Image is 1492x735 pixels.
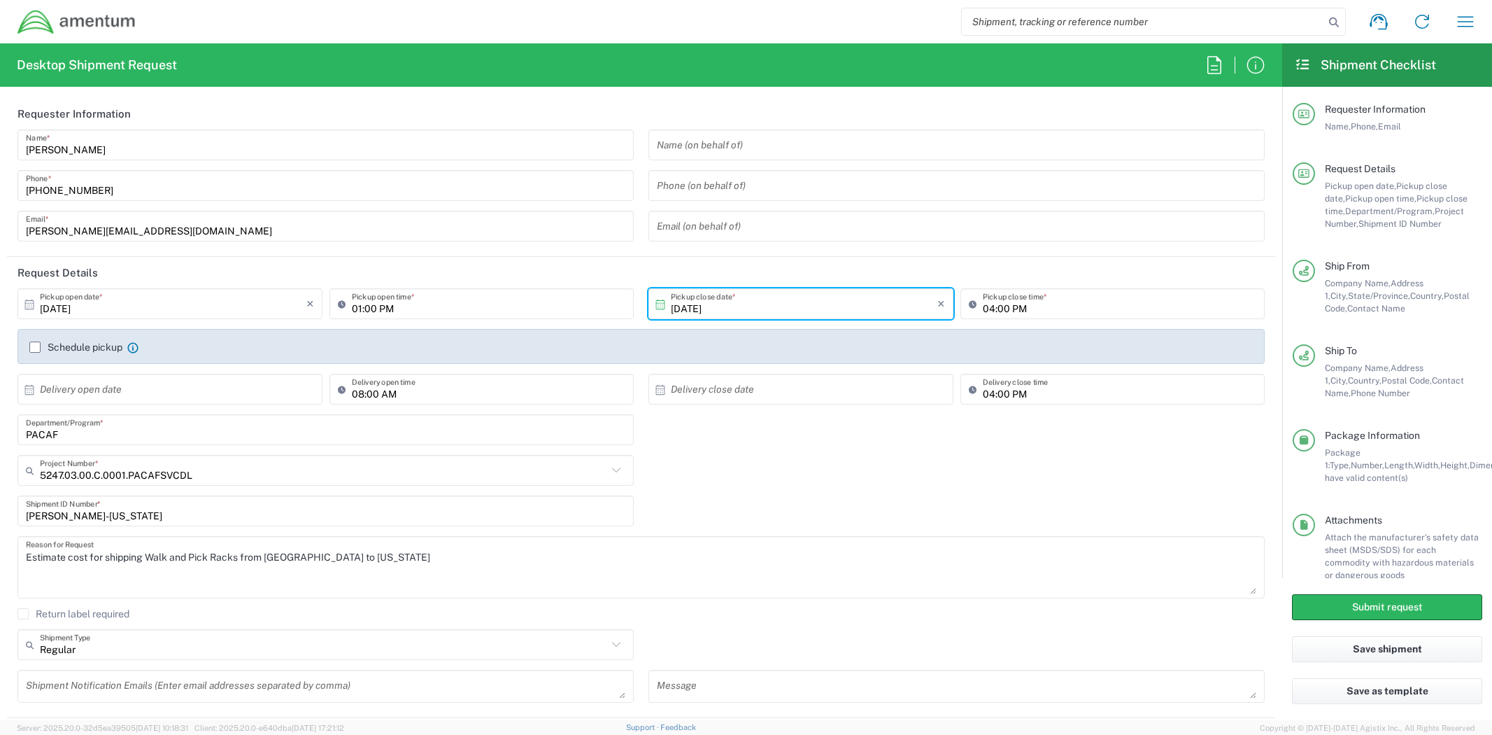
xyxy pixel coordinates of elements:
h2: Desktop Shipment Request [17,57,177,73]
span: Pickup open time, [1345,193,1416,204]
span: City, [1330,375,1348,386]
button: Save shipment [1292,636,1482,662]
span: Company Name, [1325,363,1391,373]
span: Phone, [1351,121,1378,132]
span: City, [1330,290,1348,301]
span: Length, [1384,460,1414,470]
h2: Request Details [17,266,98,280]
input: Shipment, tracking or reference number [962,8,1324,35]
span: Type, [1330,460,1351,470]
span: Shipment ID Number [1358,218,1442,229]
span: Country, [1348,375,1381,386]
h2: Shipment Checklist [1295,57,1436,73]
span: Phone Number [1351,388,1410,398]
label: Schedule pickup [29,342,122,353]
span: Ship To [1325,345,1357,356]
span: Country, [1410,290,1444,301]
span: [DATE] 17:21:12 [292,724,344,732]
span: Email [1378,121,1401,132]
span: Package Information [1325,430,1420,441]
span: Postal Code, [1381,375,1432,386]
i: × [937,293,945,315]
span: [DATE] 10:18:31 [136,724,188,732]
i: × [306,293,314,315]
span: Client: 2025.20.0-e640dba [194,724,344,732]
span: Number, [1351,460,1384,470]
span: Contact Name [1347,303,1405,314]
button: Save as template [1292,678,1482,704]
a: Feedback [660,723,696,731]
a: Support [626,723,661,731]
span: Attachments [1325,514,1382,526]
span: State/Province, [1348,290,1410,301]
span: Width, [1414,460,1440,470]
span: Copyright © [DATE]-[DATE] Agistix Inc., All Rights Reserved [1260,722,1475,734]
span: Company Name, [1325,278,1391,288]
button: Submit request [1292,594,1482,620]
span: Ship From [1325,260,1370,272]
img: dyncorp [17,9,136,35]
span: Requester Information [1325,104,1426,115]
label: Return label required [17,608,129,619]
span: Name, [1325,121,1351,132]
span: Package 1: [1325,447,1360,470]
h2: Requester Information [17,107,131,121]
span: Pickup open date, [1325,181,1396,191]
span: Height, [1440,460,1470,470]
span: Attach the manufacturer’s safety data sheet (MSDS/SDS) for each commodity with hazardous material... [1325,532,1479,580]
span: Request Details [1325,163,1395,174]
span: Server: 2025.20.0-32d5ea39505 [17,724,188,732]
span: Department/Program, [1345,206,1435,216]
